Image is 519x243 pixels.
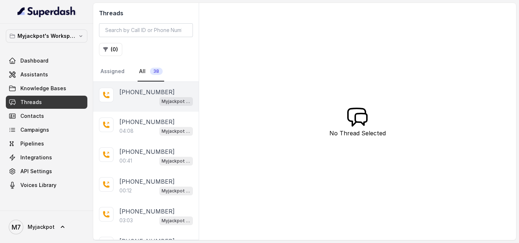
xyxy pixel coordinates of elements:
span: 38 [150,68,163,75]
a: Assistants [6,68,87,81]
p: 03:03 [119,217,133,224]
p: 00:12 [119,187,132,194]
span: Pipelines [20,140,44,147]
a: Knowledge Bases [6,82,87,95]
button: Myjackpot's Workspace [6,29,87,43]
p: Myjackpot agent [162,187,191,195]
button: (0) [99,43,122,56]
a: Assigned [99,62,126,81]
p: Myjackpot agent [162,217,191,224]
a: Threads [6,96,87,109]
span: Dashboard [20,57,48,64]
span: Threads [20,99,42,106]
p: 00:41 [119,157,132,164]
text: M7 [12,223,21,231]
a: Campaigns [6,123,87,136]
input: Search by Call ID or Phone Number [99,23,193,37]
p: [PHONE_NUMBER] [119,177,175,186]
p: [PHONE_NUMBER] [119,88,175,96]
h2: Threads [99,9,193,17]
p: 04:08 [119,127,134,135]
p: Myjackpot's Workspace [17,32,76,40]
span: Integrations [20,154,52,161]
span: Campaigns [20,126,49,134]
span: Contacts [20,112,44,120]
a: Integrations [6,151,87,164]
a: API Settings [6,165,87,178]
span: Knowledge Bases [20,85,66,92]
a: Voices Library [6,179,87,192]
p: [PHONE_NUMBER] [119,147,175,156]
a: Pipelines [6,137,87,150]
span: API Settings [20,168,52,175]
span: Myjackpot [28,223,55,231]
span: Assistants [20,71,48,78]
p: Myjackpot agent [162,158,191,165]
p: No Thread Selected [329,129,386,138]
a: Contacts [6,109,87,123]
p: Myjackpot agent [162,98,191,105]
p: Myjackpot agent [162,128,191,135]
span: Voices Library [20,182,56,189]
a: All38 [138,62,164,81]
p: [PHONE_NUMBER] [119,207,175,216]
nav: Tabs [99,62,193,81]
img: light.svg [17,6,76,17]
a: Dashboard [6,54,87,67]
p: [PHONE_NUMBER] [119,117,175,126]
a: Myjackpot [6,217,87,237]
